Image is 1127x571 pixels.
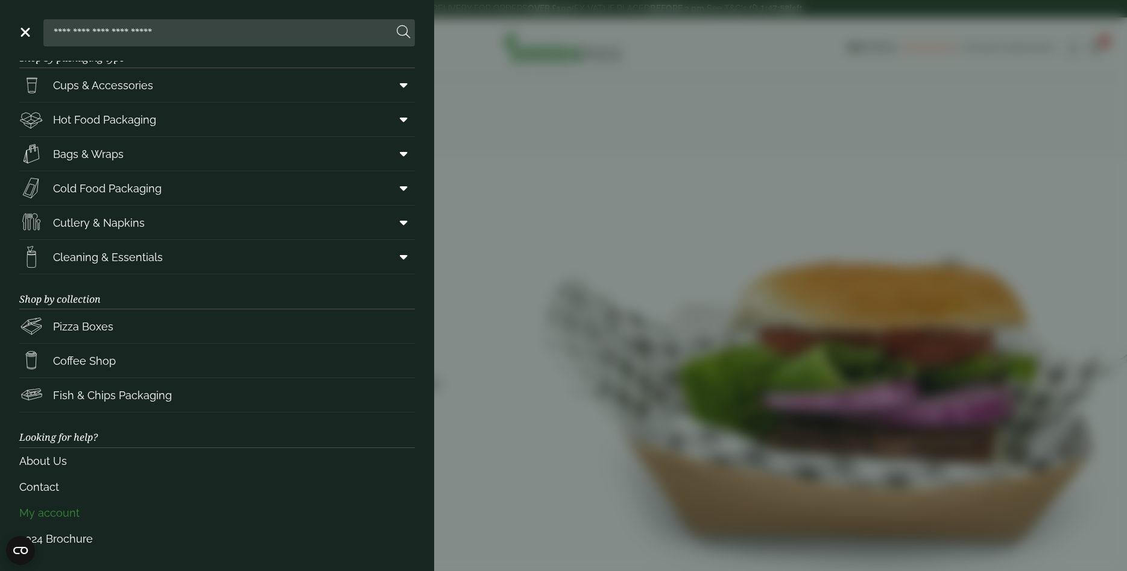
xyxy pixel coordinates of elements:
a: Cups & Accessories [19,68,415,102]
span: Cups & Accessories [53,77,153,93]
img: Deli_box.svg [19,107,43,131]
img: Paper_carriers.svg [19,142,43,166]
a: Cold Food Packaging [19,171,415,205]
a: Contact [19,474,415,500]
img: FishNchip_box.svg [19,383,43,407]
span: Cleaning & Essentials [53,249,163,265]
span: Bags & Wraps [53,146,124,162]
img: HotDrink_paperCup.svg [19,349,43,373]
a: About Us [19,448,415,474]
a: My account [19,500,415,526]
button: Open CMP widget [6,536,35,565]
span: Coffee Shop [53,353,116,369]
a: Bags & Wraps [19,137,415,171]
img: Sandwich_box.svg [19,176,43,200]
img: Pizza_boxes.svg [19,314,43,338]
img: Cutlery.svg [19,210,43,235]
a: Pizza Boxes [19,309,415,343]
h3: Looking for help? [19,412,415,447]
a: Coffee Shop [19,344,415,377]
a: Cutlery & Napkins [19,206,415,239]
img: PintNhalf_cup.svg [19,73,43,97]
a: Fish & Chips Packaging [19,378,415,412]
span: Fish & Chips Packaging [53,387,172,403]
a: Hot Food Packaging [19,103,415,136]
span: Pizza Boxes [53,318,113,335]
a: 2024 Brochure [19,526,415,552]
span: Hot Food Packaging [53,112,156,128]
span: Cold Food Packaging [53,180,162,197]
h3: Shop by collection [19,274,415,309]
img: open-wipe.svg [19,245,43,269]
a: Cleaning & Essentials [19,240,415,274]
span: Cutlery & Napkins [53,215,145,231]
